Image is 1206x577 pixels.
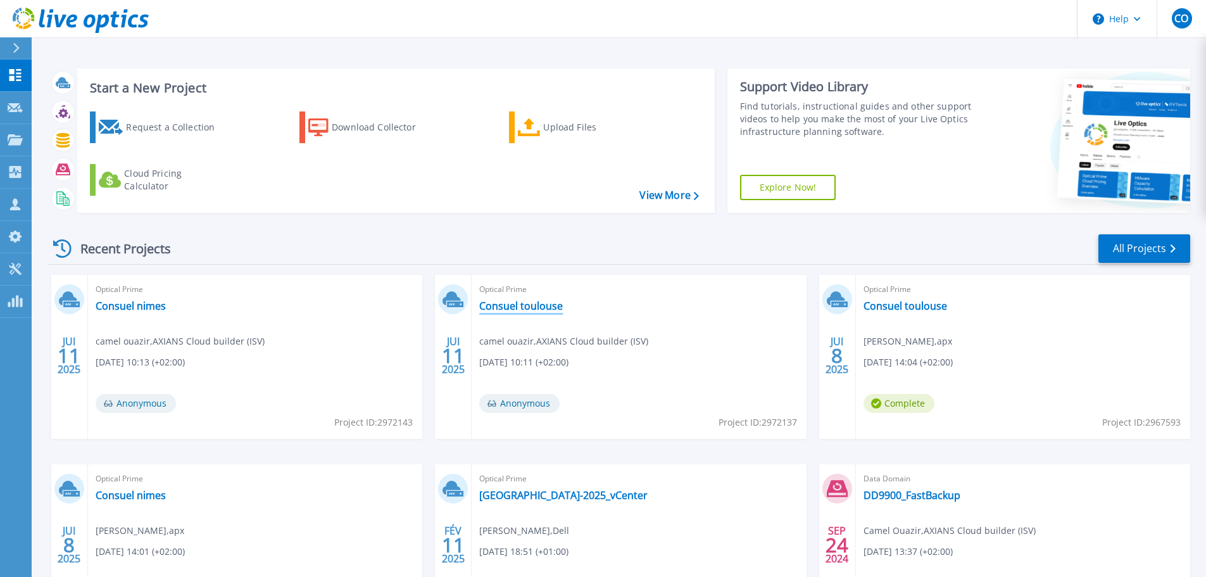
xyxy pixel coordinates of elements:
[864,282,1183,296] span: Optical Prime
[96,394,176,413] span: Anonymous
[719,415,797,429] span: Project ID: 2972137
[441,333,465,379] div: JUI 2025
[639,189,698,201] a: View More
[332,115,433,140] div: Download Collector
[479,489,648,502] a: [GEOGRAPHIC_DATA]-2025_vCenter
[90,164,231,196] a: Cloud Pricing Calculator
[96,489,166,502] a: Consuel nimes
[864,489,960,502] a: DD9900_FastBackup
[96,300,166,312] a: Consuel nimes
[825,522,849,568] div: SEP 2024
[740,175,836,200] a: Explore Now!
[740,79,976,95] div: Support Video Library
[58,350,80,361] span: 11
[740,100,976,138] div: Find tutorials, instructional guides and other support videos to help you make the most of your L...
[864,355,953,369] span: [DATE] 14:04 (+02:00)
[543,115,644,140] div: Upload Files
[49,233,188,264] div: Recent Projects
[864,472,1183,486] span: Data Domain
[442,350,465,361] span: 11
[57,333,81,379] div: JUI 2025
[57,522,81,568] div: JUI 2025
[124,167,225,193] div: Cloud Pricing Calculator
[63,540,75,550] span: 8
[479,524,569,538] span: [PERSON_NAME] , Dell
[441,522,465,568] div: FÉV 2025
[96,472,415,486] span: Optical Prime
[1174,13,1188,23] span: CO
[1102,415,1181,429] span: Project ID: 2967593
[334,415,413,429] span: Project ID: 2972143
[479,394,560,413] span: Anonymous
[509,111,650,143] a: Upload Files
[96,282,415,296] span: Optical Prime
[864,300,947,312] a: Consuel toulouse
[479,334,648,348] span: camel ouazir , AXIANS Cloud builder (ISV)
[96,334,265,348] span: camel ouazir , AXIANS Cloud builder (ISV)
[831,350,843,361] span: 8
[90,81,698,95] h3: Start a New Project
[479,355,568,369] span: [DATE] 10:11 (+02:00)
[299,111,441,143] a: Download Collector
[442,540,465,550] span: 11
[826,540,848,550] span: 24
[864,394,934,413] span: Complete
[479,472,798,486] span: Optical Prime
[864,334,952,348] span: [PERSON_NAME] , apx
[479,300,563,312] a: Consuel toulouse
[96,355,185,369] span: [DATE] 10:13 (+02:00)
[90,111,231,143] a: Request a Collection
[96,545,185,559] span: [DATE] 14:01 (+02:00)
[96,524,184,538] span: [PERSON_NAME] , apx
[825,333,849,379] div: JUI 2025
[479,282,798,296] span: Optical Prime
[126,115,227,140] div: Request a Collection
[1098,234,1190,263] a: All Projects
[864,545,953,559] span: [DATE] 13:37 (+02:00)
[479,545,568,559] span: [DATE] 18:51 (+01:00)
[864,524,1036,538] span: Camel Ouazir , AXIANS Cloud builder (ISV)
